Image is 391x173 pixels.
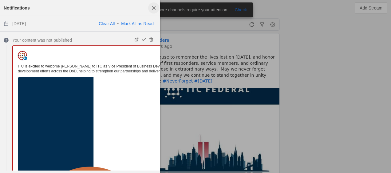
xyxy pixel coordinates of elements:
[4,5,30,11] div: Notifications
[12,21,26,27] div: [DATE]
[99,21,115,26] a: Clear All
[12,37,72,44] div: Your content was not published
[115,21,121,26] span: •
[121,21,154,26] a: Mark All as Read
